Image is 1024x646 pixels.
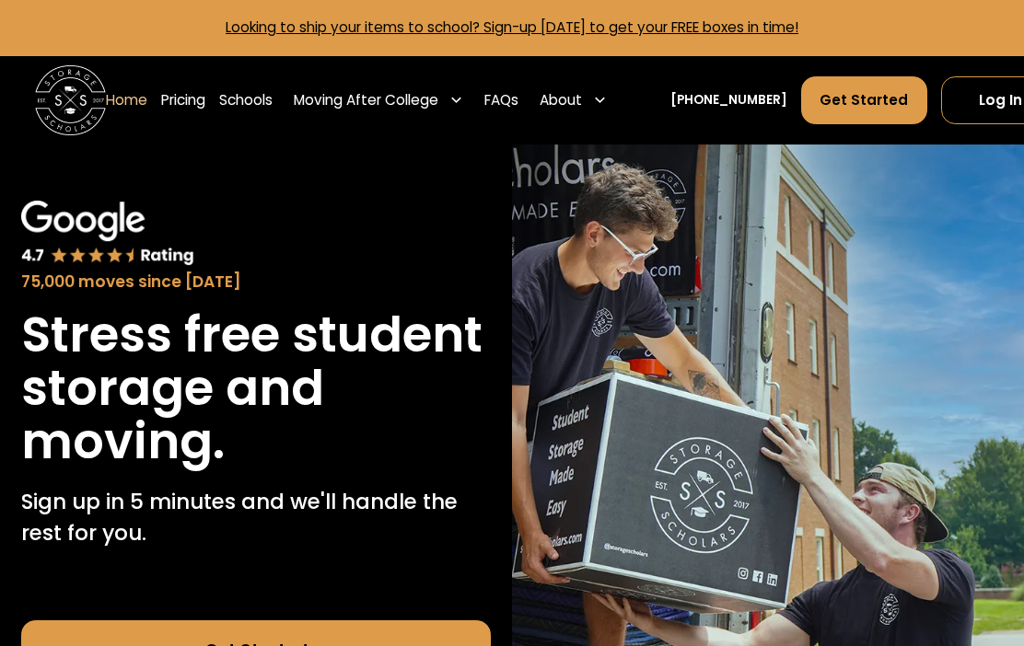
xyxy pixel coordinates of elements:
p: Sign up in 5 minutes and we'll handle the rest for you. [21,486,491,549]
a: Get Started [801,76,926,124]
a: Pricing [161,75,205,125]
a: Schools [219,75,273,125]
a: Home [106,75,147,125]
div: Moving After College [294,90,438,111]
a: home [35,65,106,136]
img: Google 4.7 star rating [21,201,194,267]
h1: Stress free student storage and moving. [21,308,491,468]
a: FAQs [484,75,518,125]
div: 75,000 moves since [DATE] [21,271,491,294]
div: Moving After College [287,75,471,125]
div: About [533,75,614,125]
img: Storage Scholars main logo [35,65,106,136]
a: Looking to ship your items to school? Sign-up [DATE] to get your FREE boxes in time! [226,17,798,37]
div: About [540,90,582,111]
a: [PHONE_NUMBER] [670,91,787,110]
